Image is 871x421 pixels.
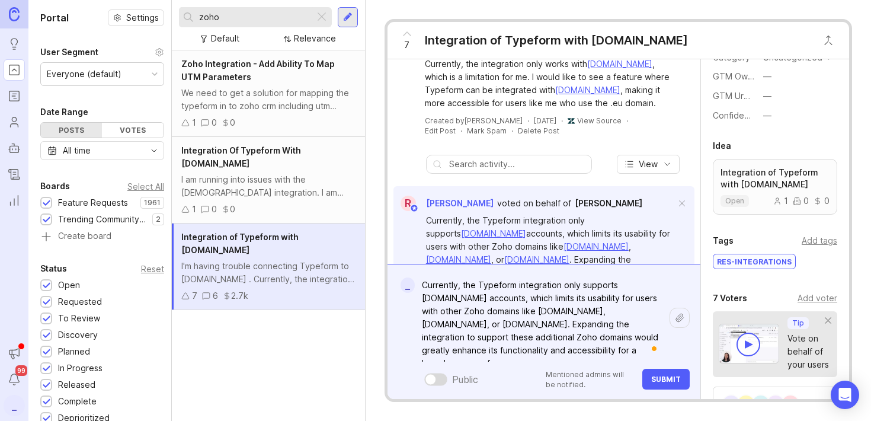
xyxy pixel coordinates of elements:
a: Integration of Typeform with [DOMAIN_NAME]open100 [713,159,837,215]
a: Users [4,111,25,133]
p: 1961 [144,198,161,208]
div: Votes [102,123,163,138]
div: 0 [793,197,809,205]
div: I'm having trouble connecting Typeform to . Currently, the integration only works with , which is... [425,44,677,110]
a: [PERSON_NAME] [575,197,642,210]
div: RES-Integrations [713,254,795,269]
button: Notifications [4,369,25,390]
span: Settings [126,12,159,24]
p: Integration of Typeform with [DOMAIN_NAME] [721,167,830,190]
div: Complete [58,395,97,408]
a: Integration Of Typeform With [DOMAIN_NAME]I am running into issues with the [DEMOGRAPHIC_DATA] in... [172,137,365,224]
a: [DOMAIN_NAME] [426,254,491,264]
a: [DOMAIN_NAME] [504,254,569,264]
div: · [511,126,513,136]
div: R [401,196,416,211]
a: [DOMAIN_NAME] [555,85,620,95]
div: 0 [212,116,217,129]
div: 2.7k [231,289,248,302]
div: — [763,90,771,103]
button: Mark Spam [467,126,507,136]
span: Submit [651,375,681,384]
div: Discovery [58,328,98,342]
a: R[PERSON_NAME] [393,196,494,211]
textarea: To enrich screen reader interactions, please activate Accessibility in Grammarly extension settings [415,274,670,362]
div: Tags [713,234,734,248]
a: Portal [4,59,25,81]
div: Reset [141,266,164,272]
div: Add tags [802,234,837,247]
label: Confidence [713,110,759,120]
div: — [763,70,771,83]
svg: toggle icon [145,146,164,155]
span: View [639,158,658,170]
input: Search activity... [449,158,585,171]
div: Idea [713,139,731,153]
div: D [781,394,800,413]
img: video-thumbnail-vote-d41b83416815613422e2ca741bf692cc.jpg [719,324,779,363]
div: 1 [192,116,196,129]
div: N [751,394,770,413]
div: 1 [192,203,196,216]
div: Requested [58,295,102,308]
p: 2 [156,215,161,224]
div: O [736,394,755,413]
div: Uncategorized [763,53,822,62]
div: In Progress [58,362,103,375]
div: All time [63,144,91,157]
div: We need to get a solution for mapping the typeform in to zoho crm including utm parameter [181,87,356,113]
button: _ [4,395,25,416]
a: Reporting [4,190,25,211]
a: [DATE] [534,116,556,126]
div: · [626,116,628,126]
label: GTM Urgency [713,91,768,101]
div: To Review [58,312,100,325]
div: Posts [41,123,102,138]
img: zendesk [568,117,575,125]
div: I am running into issues with the [DEMOGRAPHIC_DATA] integration. I am using [URL][DOMAIN_NAME] [181,173,356,199]
div: _ [401,278,415,293]
div: 7 [192,289,197,302]
div: Default [211,32,239,45]
div: Planned [58,345,90,358]
div: Delete Post [518,126,559,136]
div: · [527,116,529,126]
a: Changelog [4,164,25,185]
button: Submit [642,369,690,390]
button: Announcements [4,343,25,364]
a: Integration of Typeform with [DOMAIN_NAME]I'm having trouble connecting Typeform to [DOMAIN_NAME]... [172,224,365,310]
span: 99 [15,365,27,376]
div: J [722,394,741,413]
div: Edit Post [425,126,456,136]
label: GTM Owner [713,71,761,81]
span: Integration of Typeform with [DOMAIN_NAME] [181,232,299,255]
div: A [766,394,785,413]
a: Create board [40,232,164,243]
div: Boards [40,179,70,193]
h1: Portal [40,11,69,25]
div: Feature Requests [58,196,128,209]
div: 7 Voters [713,291,747,305]
p: open [725,196,744,206]
div: 0 [212,203,217,216]
img: Canny Home [9,7,20,21]
div: voted on behalf of [497,197,571,210]
input: Search... [199,11,310,24]
div: — [763,109,771,122]
a: [DOMAIN_NAME] [563,241,629,251]
a: [DOMAIN_NAME] [461,228,526,238]
span: 7 [404,39,409,52]
div: Select All [127,183,164,190]
div: 1 [773,197,788,205]
div: I'm having trouble connecting Typeform to [DOMAIN_NAME] . Currently, the integration only works w... [181,260,356,286]
a: Autopilot [4,138,25,159]
div: · [460,126,462,136]
a: Zoho Integration - Add Ability To Map UTM ParametersWe need to get a solution for mapping the typ... [172,50,365,137]
button: View [617,155,680,174]
a: View Source [577,116,622,125]
div: Everyone (default) [47,68,121,81]
div: 6 [213,289,218,302]
div: Created by [PERSON_NAME] [425,116,523,126]
span: [PERSON_NAME] [426,198,494,208]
